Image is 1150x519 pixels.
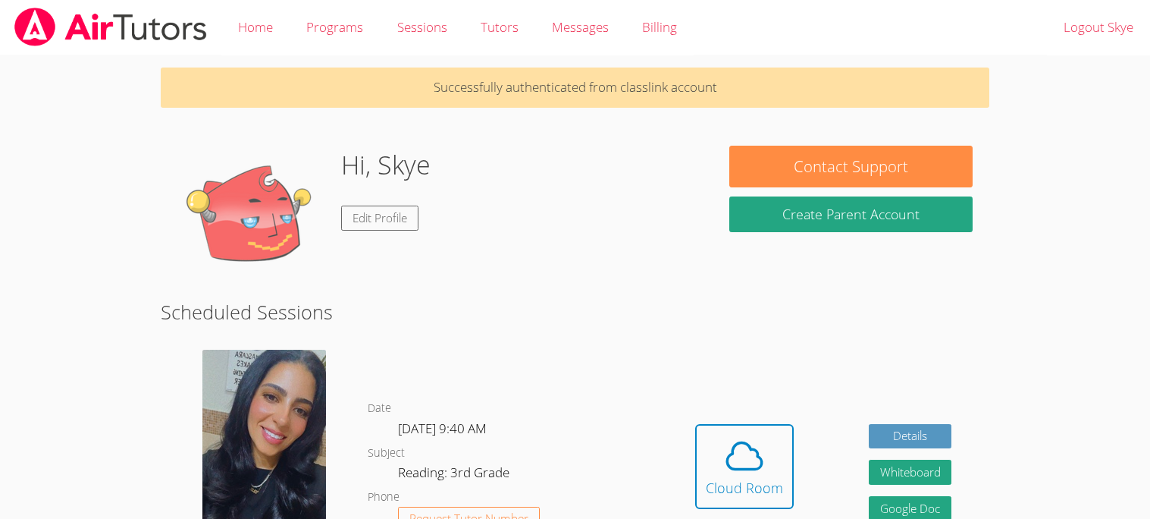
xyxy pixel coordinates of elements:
dd: Reading: 3rd Grade [398,462,512,488]
button: Contact Support [729,146,972,187]
span: [DATE] 9:40 AM [398,420,487,437]
dt: Subject [368,444,405,463]
dt: Date [368,399,391,418]
button: Create Parent Account [729,197,972,232]
button: Whiteboard [869,460,952,485]
h1: Hi, Skye [341,146,431,184]
img: airtutors_banner-c4298cdbf04f3fff15de1276eac7730deb9818008684d7c2e4769d2f7ddbe033.png [13,8,208,46]
a: Details [869,424,952,449]
h2: Scheduled Sessions [161,297,989,326]
div: Cloud Room [706,477,783,499]
p: Successfully authenticated from classlink account [161,68,989,108]
a: Edit Profile [341,206,418,231]
button: Cloud Room [695,424,794,509]
dt: Phone [368,488,400,507]
span: Messages [552,18,609,36]
img: default.png [177,146,329,297]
